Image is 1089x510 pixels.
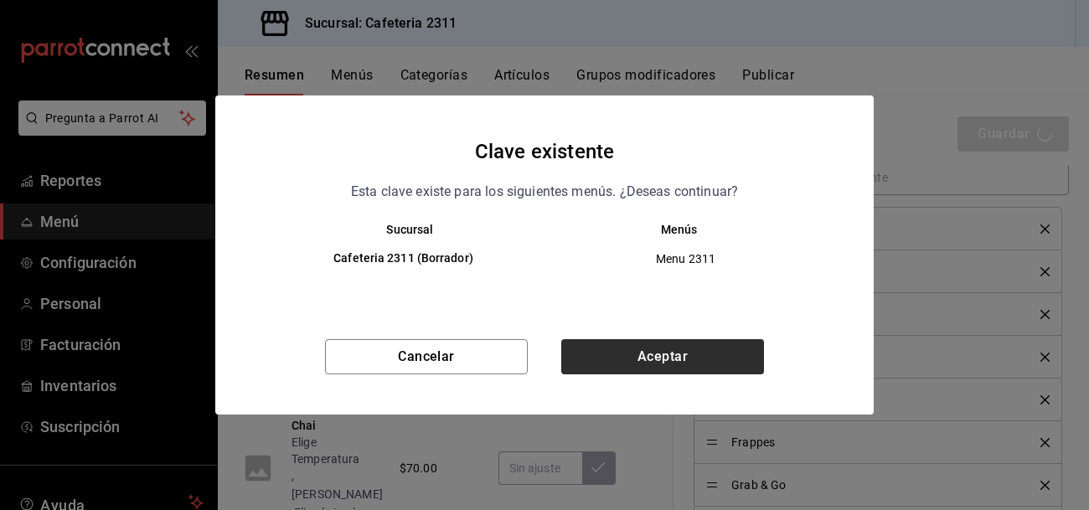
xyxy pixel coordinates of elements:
button: Cancelar [325,339,528,374]
th: Sucursal [249,223,544,236]
h6: Cafeteria 2311 (Borrador) [276,250,531,268]
h4: Clave existente [475,136,614,167]
p: Esta clave existe para los siguientes menús. ¿Deseas continuar? [351,181,738,203]
button: Aceptar [561,339,764,374]
th: Menús [544,223,840,236]
span: Menu 2311 [559,250,813,267]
